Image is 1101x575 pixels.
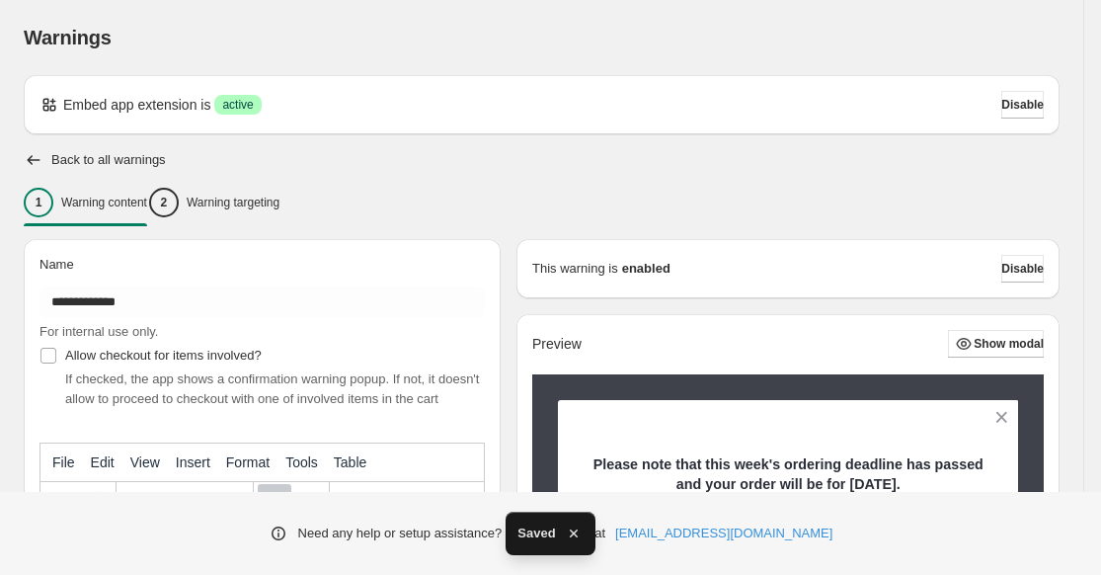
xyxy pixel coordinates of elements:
span: File [52,454,75,470]
span: Name [39,257,74,272]
span: View [130,454,160,470]
span: Allow checkout for items involved? [65,348,262,363]
button: Undo [44,484,78,518]
p: This warning is [532,259,618,279]
span: Insert [176,454,210,470]
span: For internal use only. [39,324,158,339]
button: Disable [1001,255,1044,283]
strong: enabled [622,259,670,279]
p: Embed app extension is [63,95,210,115]
span: Show modal [974,336,1044,352]
button: More... [334,484,367,518]
div: 1 [24,188,53,217]
span: Warnings [24,27,112,48]
button: Disable [1001,91,1044,119]
span: Table [334,454,366,470]
span: Disable [1001,261,1044,277]
p: Warning targeting [187,195,279,210]
button: Redo [78,484,112,518]
span: Format [226,454,270,470]
body: Rich Text Area. Press ALT-0 for help. [8,16,435,49]
button: 1Warning content [24,182,147,223]
button: Italic [291,484,325,518]
button: Show modal [948,330,1044,358]
button: Bold [258,484,291,518]
span: Edit [91,454,115,470]
p: Warning content [61,195,147,210]
a: [EMAIL_ADDRESS][DOMAIN_NAME] [615,524,832,543]
span: Disable [1001,97,1044,113]
button: 2Warning targeting [149,182,279,223]
h2: Back to all warnings [51,152,166,168]
button: Formats [120,484,249,518]
h2: Preview [532,336,582,353]
span: Saved [517,524,555,543]
strong: Please note that this week's ordering deadline has passed and your order will be for [DATE]. [593,456,983,492]
span: If checked, the app shows a confirmation warning popup. If not, it doesn't allow to proceed to ch... [65,371,479,406]
span: Tools [285,454,318,470]
div: 2 [149,188,179,217]
span: active [222,97,253,113]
